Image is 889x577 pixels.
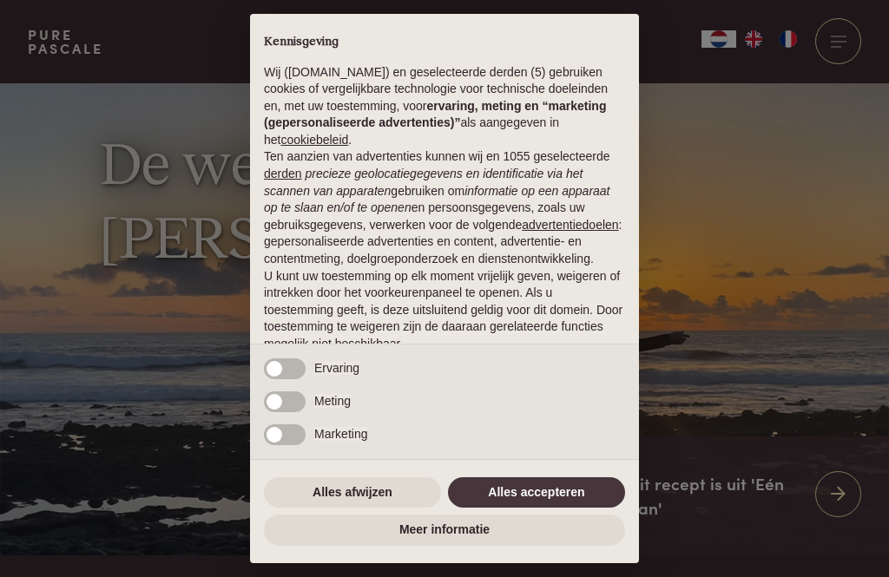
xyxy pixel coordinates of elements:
span: Meting [314,394,351,408]
strong: ervaring, meting en “marketing (gepersonaliseerde advertenties)” [264,99,606,130]
em: precieze geolocatiegegevens en identificatie via het scannen van apparaten [264,167,583,198]
button: derden [264,166,302,183]
p: U kunt uw toestemming op elk moment vrijelijk geven, weigeren of intrekken door het voorkeurenpan... [264,268,625,353]
em: informatie op een apparaat op te slaan en/of te openen [264,184,610,215]
h2: Kennisgeving [264,35,625,50]
span: Marketing [314,427,367,441]
span: Ervaring [314,361,359,375]
p: Ten aanzien van advertenties kunnen wij en 1055 geselecteerde gebruiken om en persoonsgegevens, z... [264,148,625,267]
button: Alles afwijzen [264,477,441,508]
p: Wij ([DOMAIN_NAME]) en geselecteerde derden (5) gebruiken cookies of vergelijkbare technologie vo... [264,64,625,149]
a: cookiebeleid [280,133,348,147]
button: Alles accepteren [448,477,625,508]
button: advertentiedoelen [522,217,618,234]
button: Meer informatie [264,515,625,546]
